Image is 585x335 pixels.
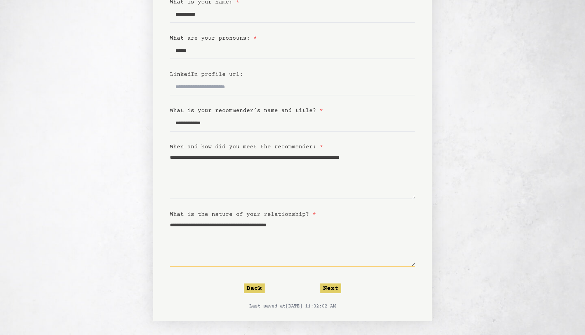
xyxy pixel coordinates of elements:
[170,144,323,150] label: When and how did you meet the recommender:
[170,303,415,310] p: Last saved at [DATE] 11:32:02 AM
[170,108,323,114] label: What is your recommender’s name and title?
[170,35,257,41] label: What are your pronouns:
[170,211,316,218] label: What is the nature of your relationship?
[320,283,341,293] button: Next
[170,71,243,78] label: LinkedIn profile url:
[244,283,265,293] button: Back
